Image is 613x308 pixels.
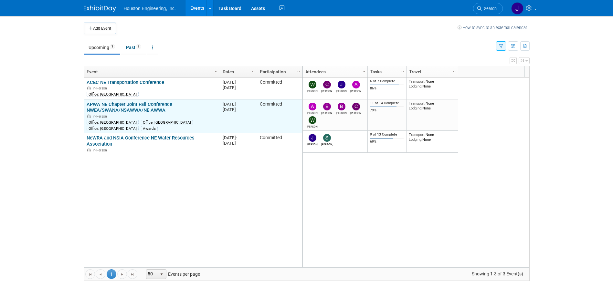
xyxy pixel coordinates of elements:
img: In-Person Event [87,114,91,118]
a: Column Settings [250,66,257,76]
span: - [236,80,237,85]
a: Go to the next page [117,269,127,279]
span: 1 [107,269,116,279]
a: Go to the first page [85,269,95,279]
span: - [236,102,237,107]
div: 11 of 14 Complete [370,101,404,106]
span: Column Settings [400,69,405,74]
div: Office: [GEOGRAPHIC_DATA] [141,120,193,125]
a: Go to the previous page [96,269,105,279]
a: Column Settings [295,66,302,76]
span: Go to the next page [120,272,125,277]
a: NeWRA and NSIA Conference NE Water Resources Association [87,135,195,147]
a: Column Settings [451,66,458,76]
div: Jacob Garder [307,142,318,146]
a: Dates [223,66,253,77]
span: Search [482,6,497,11]
div: Jacob Garder [336,88,347,93]
img: In-Person Event [87,86,91,89]
div: Whitaker Thomas [307,88,318,93]
span: Lodging: [409,137,422,142]
a: Column Settings [399,66,406,76]
div: [DATE] [223,135,254,140]
div: 6 of 7 Complete [370,79,404,84]
span: Column Settings [251,69,256,74]
a: Attendees [305,66,363,77]
a: Column Settings [360,66,367,76]
div: Shawn Shonerd [321,142,333,146]
img: Alan Kemmet [309,103,316,110]
span: In-Person [92,86,109,90]
img: Whitaker Thomas [309,81,316,88]
a: Past2 [121,41,146,54]
div: [DATE] [223,140,254,146]
a: Upcoming3 [84,41,120,54]
a: Go to the last page [128,269,137,279]
td: Committed [257,99,302,133]
img: Jessica Lambrecht [511,2,523,15]
span: Transport: [409,132,426,137]
img: Shawn Shonerd [323,134,331,142]
a: APWA NE Chapter Joint Fall Conference NWEA/SWANA/NSAWWA/NE AWWA [87,101,172,113]
a: ACEC NE Transportation Conference [87,79,164,85]
div: [DATE] [223,79,254,85]
span: In-Person [92,148,109,152]
div: Whitaker Thomas [307,124,318,128]
span: Column Settings [214,69,219,74]
span: Column Settings [296,69,301,74]
div: Adam Walker [350,88,362,93]
span: 3 [110,44,115,49]
img: Jacob Garder [338,81,345,88]
img: Bob Gregalunas [338,103,345,110]
div: None None [409,101,455,110]
div: [DATE] [223,101,254,107]
img: In-Person Event [87,148,91,151]
div: 69% [370,139,404,144]
div: Bob Gregalunas [336,110,347,115]
span: 2 [136,44,141,49]
a: Participation [260,66,298,77]
img: Jacob Garder [309,134,316,142]
div: 9 of 13 Complete [370,132,404,137]
div: Office: [GEOGRAPHIC_DATA] [87,120,139,125]
span: Transport: [409,79,426,84]
div: Office: [GEOGRAPHIC_DATA] [87,92,139,97]
div: None None [409,132,455,142]
span: - [236,135,237,140]
img: Connor Kelley [323,81,331,88]
span: Go to the previous page [98,272,103,277]
span: In-Person [92,114,109,118]
button: Add Event [84,23,116,34]
div: Connor Kelley [321,88,333,93]
span: select [159,272,164,277]
div: Bret Zimmerman [321,110,333,115]
div: Office: [GEOGRAPHIC_DATA] [87,126,139,131]
div: 79% [370,108,404,113]
td: Committed [257,133,302,155]
span: Column Settings [361,69,366,74]
img: Whitaker Thomas [309,116,316,124]
a: How to sync to an external calendar... [458,25,530,30]
span: Column Settings [452,69,457,74]
div: 86% [370,86,404,91]
span: Go to the first page [88,272,93,277]
span: Lodging: [409,84,422,88]
div: Awards [141,126,158,131]
a: Column Settings [213,66,220,76]
span: Lodging: [409,106,422,110]
span: Houston Engineering, Inc. [124,6,176,11]
a: Event [87,66,216,77]
img: Adam Walker [352,81,360,88]
a: Search [473,3,503,14]
div: [DATE] [223,85,254,90]
span: 50 [146,270,157,279]
td: Committed [257,77,302,99]
div: None None [409,79,455,88]
div: Alan Kemmet [307,110,318,115]
a: Tasks [370,66,402,77]
img: Bret Zimmerman [323,103,331,110]
div: [DATE] [223,107,254,112]
img: ExhibitDay [84,5,116,12]
img: Chris Furman [352,103,360,110]
span: Go to the last page [130,272,135,277]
